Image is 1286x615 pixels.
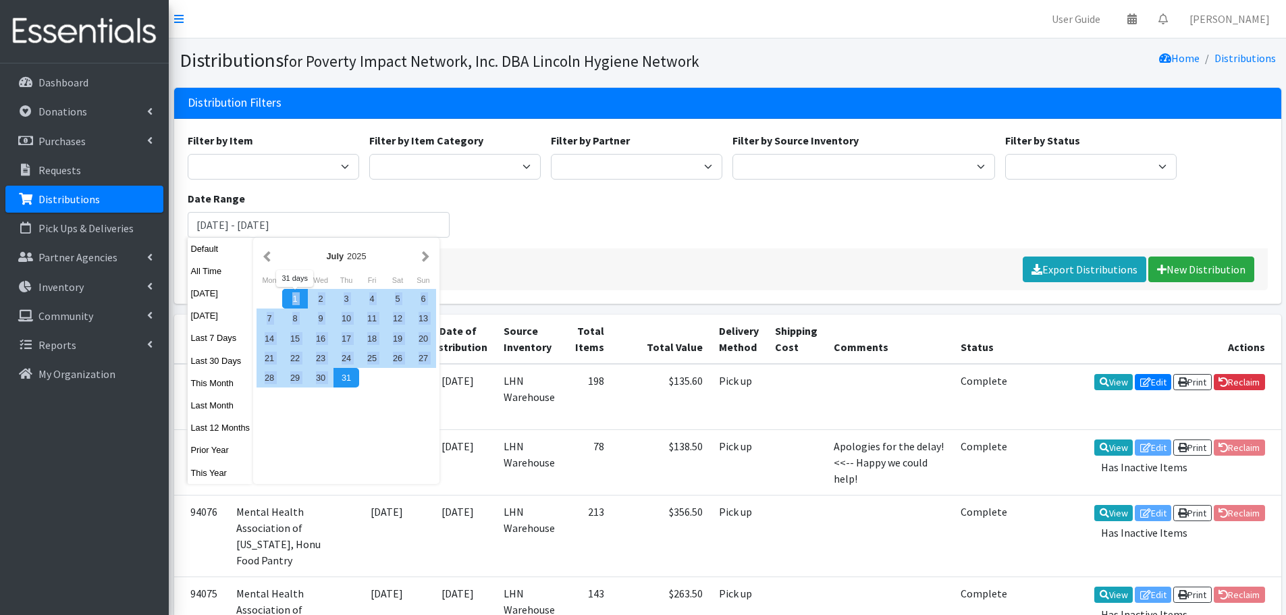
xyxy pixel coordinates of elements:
div: 29 [282,368,308,387]
strong: July [326,251,344,261]
td: $138.50 [612,429,711,495]
td: LHN Warehouse [495,495,563,577]
p: Pick Ups & Deliveries [38,221,134,235]
td: [DATE] [421,429,495,495]
div: 21 [257,348,282,368]
th: Shipping Cost [767,315,826,364]
div: 12 [385,309,410,328]
h1: Distributions [180,49,723,72]
label: Date Range [188,190,245,207]
a: Export Distributions [1023,257,1146,282]
td: $356.50 [612,495,711,577]
div: 27 [410,348,436,368]
td: 94478 [174,429,228,495]
label: Filter by Status [1005,132,1080,149]
td: 198 [563,364,612,430]
div: 5 [385,289,410,309]
td: [DATE] [353,495,421,577]
a: Partner Agencies [5,244,163,271]
div: Has Inactive Items [1027,525,1262,541]
td: LHN Warehouse [495,364,563,430]
a: View [1094,587,1133,603]
td: [DATE] [421,364,495,430]
div: Tuesday [282,271,308,289]
td: 94076 [174,495,228,577]
div: 18 [359,329,385,348]
button: Last 12 Months [188,418,254,437]
td: [DATE] [421,495,495,577]
p: Partner Agencies [38,250,117,264]
button: Prior Year [188,440,254,460]
td: Mental Health Association of [US_STATE], Honu Food Pantry [228,495,353,577]
div: Sunday [410,271,436,289]
button: Last 7 Days [188,328,254,348]
th: Status [953,315,1015,364]
small: for Poverty Impact Network, Inc. DBA Lincoln Hygiene Network [284,51,699,71]
div: 26 [385,348,410,368]
div: 15 [282,329,308,348]
a: [PERSON_NAME] [1179,5,1281,32]
p: Community [38,309,93,323]
a: New Distribution [1148,257,1254,282]
div: 25 [359,348,385,368]
th: Actions [1015,315,1281,364]
td: Complete [953,364,1015,430]
td: Pick up [711,364,767,430]
td: Complete [953,495,1015,577]
label: Filter by Source Inventory [732,132,859,149]
div: 2 [308,289,333,309]
a: Reclaim [1214,374,1265,390]
div: 19 [385,329,410,348]
div: 23 [308,348,333,368]
th: Total Items [563,315,612,364]
div: Has Inactive Items [1027,459,1262,475]
a: Donations [5,98,163,125]
a: User Guide [1041,5,1111,32]
td: 94810 [174,364,228,430]
button: Last 30 Days [188,351,254,371]
div: 1 [282,289,308,309]
button: [DATE] [188,306,254,325]
p: My Organization [38,367,115,381]
div: 8 [282,309,308,328]
td: $135.60 [612,364,711,430]
a: Distributions [1214,51,1276,65]
div: 10 [333,309,359,328]
a: Print [1173,374,1212,390]
div: 7 [257,309,282,328]
a: Print [1173,505,1212,521]
label: Filter by Partner [551,132,630,149]
div: Monday [257,271,282,289]
a: Print [1173,439,1212,456]
a: Requests [5,157,163,184]
th: ID [174,315,228,364]
div: 11 [359,309,385,328]
th: Date of Distribution [421,315,495,364]
span: 2025 [347,251,366,261]
button: [DATE] [188,284,254,303]
p: Distributions [38,192,100,206]
td: 213 [563,495,612,577]
p: Dashboard [38,76,88,89]
td: Apologies for the delay! <<-- Happy we could help! [826,429,953,495]
div: 9 [308,309,333,328]
p: Reports [38,338,76,352]
div: Thursday [333,271,359,289]
a: Home [1159,51,1200,65]
div: Friday [359,271,385,289]
div: 22 [282,348,308,368]
div: 16 [308,329,333,348]
td: 78 [563,429,612,495]
a: Community [5,302,163,329]
button: This Year [188,463,254,483]
th: Source Inventory [495,315,563,364]
div: 3 [333,289,359,309]
a: View [1094,505,1133,521]
a: Inventory [5,273,163,300]
button: All Time [188,261,254,281]
a: Dashboard [5,69,163,96]
p: Requests [38,163,81,177]
th: Total Value [612,315,711,364]
a: View [1094,439,1133,456]
a: View [1094,374,1133,390]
